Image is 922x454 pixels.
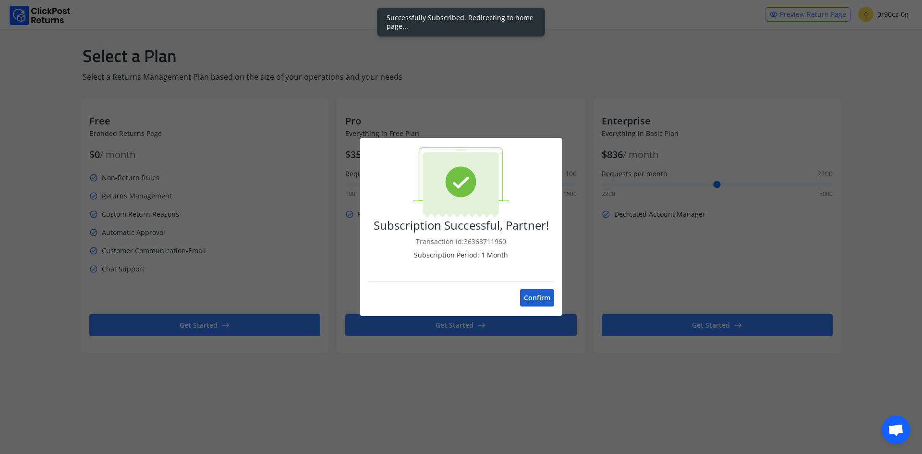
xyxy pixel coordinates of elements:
[370,237,552,246] p: Transaction id: 36368711960
[370,250,552,260] p: Subscription Period: 1 Month
[413,147,509,217] img: Success
[520,289,554,307] button: Confirm
[387,13,535,31] div: Successfully Subscribed. Redirecting to home page...
[882,416,910,444] div: Open chat
[370,218,552,233] p: Subscription Successful, Partner!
